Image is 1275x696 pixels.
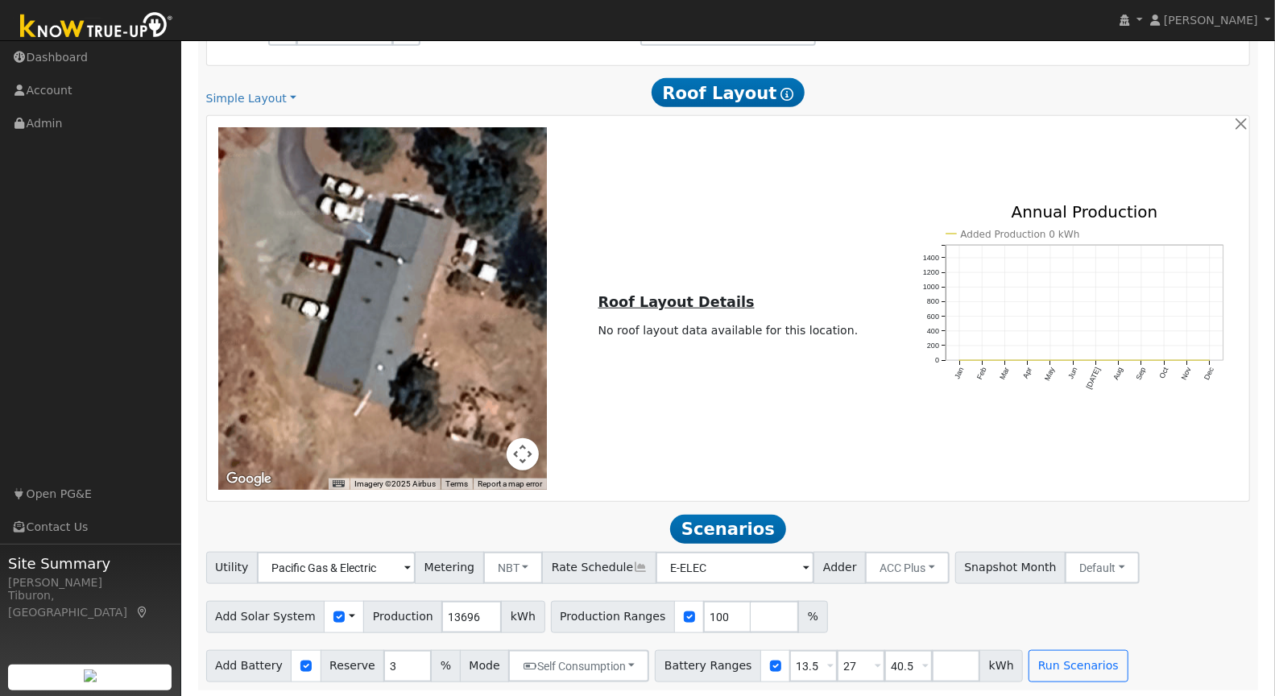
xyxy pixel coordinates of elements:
[1029,650,1128,682] button: Run Scenarios
[206,90,296,107] a: Simple Layout
[999,366,1012,380] text: Mar
[1004,358,1007,362] circle: onclick=""
[1022,366,1034,379] text: Apr
[1117,358,1120,362] circle: onclick=""
[1026,358,1029,362] circle: onclick=""
[981,358,984,362] circle: onclick=""
[415,552,484,584] span: Metering
[979,650,1023,682] span: kWh
[483,552,544,584] button: NBT
[923,254,939,262] text: 1400
[8,553,172,574] span: Site Summary
[1085,366,1102,390] text: [DATE]
[955,552,1066,584] span: Snapshot Month
[670,515,785,544] span: Scenarios
[1135,366,1148,381] text: Sep
[958,358,962,362] circle: onclick=""
[222,469,275,490] a: Open this area in Google Maps (opens a new window)
[961,228,1080,239] text: Added Production 0 kWh
[206,650,292,682] span: Add Battery
[507,438,539,470] button: Map camera controls
[656,552,814,584] input: Select a Rate Schedule
[445,479,468,488] a: Terms
[923,283,939,291] text: 1000
[321,650,385,682] span: Reserve
[652,78,805,107] span: Roof Layout
[363,601,442,633] span: Production
[257,552,416,584] input: Select a Utility
[333,478,344,490] button: Keyboard shortcuts
[508,650,649,682] button: Self Consumption
[431,650,460,682] span: %
[135,606,150,619] a: Map
[975,366,988,380] text: Feb
[1067,366,1079,379] text: Jun
[8,587,172,621] div: Tiburon, [GEOGRAPHIC_DATA]
[1044,366,1057,382] text: May
[865,552,950,584] button: ACC Plus
[798,601,827,633] span: %
[1049,358,1053,362] circle: onclick=""
[1208,358,1211,362] circle: onclick=""
[927,312,939,320] text: 600
[501,601,544,633] span: kWh
[927,297,939,305] text: 800
[813,552,866,584] span: Adder
[542,552,656,584] span: Rate Schedule
[354,479,436,488] span: Imagery ©2025 Airbus
[598,294,755,310] u: Roof Layout Details
[1186,358,1189,362] circle: onclick=""
[551,601,675,633] span: Production Ranges
[84,669,97,682] img: retrieve
[1163,358,1166,362] circle: onclick=""
[954,366,966,379] text: Jan
[8,574,172,591] div: [PERSON_NAME]
[1112,366,1125,381] text: Aug
[12,9,181,45] img: Know True-Up
[1065,552,1140,584] button: Default
[935,356,939,364] text: 0
[1181,366,1194,381] text: Nov
[655,650,761,682] span: Battery Ranges
[923,268,939,276] text: 1200
[478,479,542,488] a: Report a map error
[206,601,325,633] span: Add Solar System
[1164,14,1258,27] span: [PERSON_NAME]
[1158,366,1170,379] text: Oct
[1012,202,1158,222] text: Annual Production
[206,552,259,584] span: Utility
[1203,366,1216,381] text: Dec
[781,88,794,101] i: Show Help
[927,342,939,350] text: 200
[927,327,939,335] text: 400
[222,469,275,490] img: Google
[595,320,861,342] td: No roof layout data available for this location.
[460,650,509,682] span: Mode
[1072,358,1075,362] circle: onclick=""
[1095,358,1098,362] circle: onclick=""
[1140,358,1144,362] circle: onclick=""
